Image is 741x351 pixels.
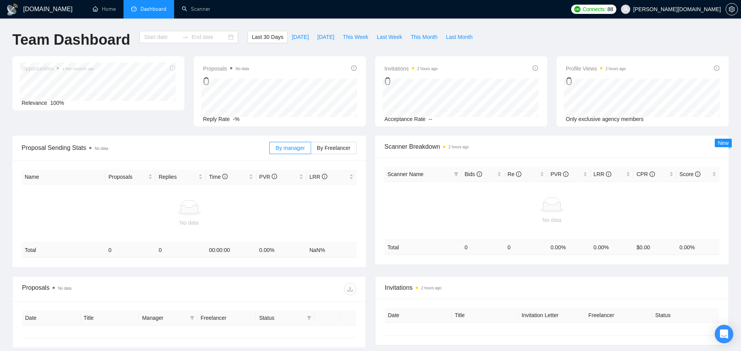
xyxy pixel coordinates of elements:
div: 0 [384,74,438,89]
span: info-circle [606,171,611,177]
span: filter [188,312,196,324]
span: filter [190,316,195,320]
th: Replies [156,170,206,185]
td: 0.00 % [677,240,719,255]
th: Title [81,311,139,326]
td: 0.00 % [590,240,633,255]
span: New [718,140,729,146]
td: 0 [504,240,547,255]
span: CPR [636,171,655,177]
th: Date [22,311,81,326]
th: Title [452,308,518,323]
span: download [344,286,356,292]
th: Manager [139,311,198,326]
span: -% [233,116,239,122]
span: [DATE] [317,33,334,41]
span: filter [452,168,460,180]
span: info-circle [563,171,568,177]
span: filter [454,172,458,176]
span: Score [680,171,700,177]
span: By manager [276,145,305,151]
button: Last Week [372,31,406,43]
span: info-circle [714,65,719,71]
span: Dashboard [140,6,166,12]
span: info-circle [351,65,357,71]
span: This Month [411,33,437,41]
td: 0.00 % [547,240,590,255]
span: Invitations [384,64,438,73]
span: By Freelancer [317,145,350,151]
span: Bids [465,171,482,177]
span: Relevance [22,100,47,106]
th: Invitation Letter [518,308,585,323]
button: This Month [406,31,442,43]
time: 2 hours ago [421,286,442,290]
span: info-circle [477,171,482,177]
div: No data [25,218,354,227]
span: LRR [310,174,327,180]
span: Last 30 Days [252,33,283,41]
button: download [344,283,356,295]
img: logo [6,3,19,16]
span: Re [508,171,521,177]
span: filter [305,312,313,324]
span: 88 [607,5,613,13]
span: Last Week [377,33,402,41]
span: Proposals [203,64,249,73]
input: End date [191,33,227,41]
span: Manager [142,314,187,322]
td: 0 [105,243,156,258]
span: PVR [259,174,277,180]
span: setting [726,6,738,12]
span: -- [429,116,432,122]
span: Scanner Breakdown [384,142,719,151]
span: Scanner Name [387,171,423,177]
span: info-circle [695,171,700,177]
button: Last Month [442,31,477,43]
div: Open Intercom Messenger [715,325,733,343]
span: Only exclusive agency members [566,116,644,122]
span: Status [259,314,304,322]
button: Last 30 Days [247,31,288,43]
span: PVR [550,171,568,177]
div: 0 [203,74,249,89]
span: Connects: [583,5,606,13]
td: Total [22,243,105,258]
div: Proposals [22,283,189,295]
td: NaN % [306,243,357,258]
span: swap-right [182,34,188,40]
span: filter [307,316,311,320]
th: Proposals [105,170,156,185]
span: [DATE] [292,33,309,41]
td: 0 [156,243,206,258]
span: info-circle [322,174,327,179]
div: No data [387,216,716,224]
span: Last Month [446,33,472,41]
span: This Week [343,33,368,41]
span: Reply Rate [203,116,230,122]
td: $ 0.00 [633,240,676,255]
time: 2 hours ago [606,67,626,71]
span: No data [235,67,249,71]
td: 0.00 % [256,243,306,258]
span: info-circle [516,171,521,177]
td: Total [384,240,462,255]
th: Freelancer [585,308,652,323]
span: LRR [594,171,611,177]
img: upwork-logo.png [574,6,580,12]
a: searchScanner [182,6,210,12]
span: dashboard [131,6,137,12]
span: No data [95,146,108,151]
span: to [182,34,188,40]
td: 00:00:00 [206,243,256,258]
input: Start date [144,33,179,41]
span: info-circle [533,65,538,71]
span: info-circle [650,171,655,177]
span: Time [209,174,227,180]
th: Name [22,170,105,185]
span: Proposals [108,173,147,181]
span: Acceptance Rate [384,116,426,122]
button: [DATE] [313,31,338,43]
span: Replies [159,173,197,181]
div: 0 [566,74,626,89]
